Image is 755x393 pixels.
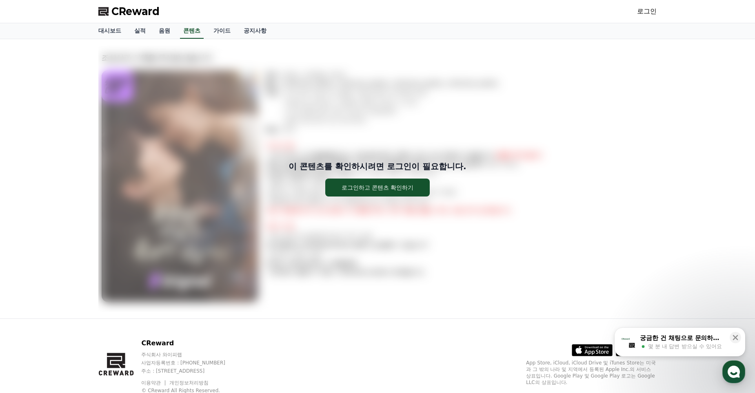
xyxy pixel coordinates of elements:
p: 주식회사 와이피랩 [141,351,241,358]
p: 이 콘텐츠를 확인하시려면 로그인이 필요합니다. [289,161,466,172]
a: 공지사항 [237,23,273,39]
div: 로그인하고 콘텐츠 확인하기 [342,183,414,192]
a: 가이드 [207,23,237,39]
p: CReward [141,338,241,348]
a: 실적 [128,23,152,39]
p: 주소 : [STREET_ADDRESS] [141,368,241,374]
a: 대시보드 [92,23,128,39]
a: 개인정보처리방침 [169,380,209,386]
a: 음원 [152,23,177,39]
span: CReward [111,5,160,18]
button: 로그인하고 콘텐츠 확인하기 [325,179,430,196]
p: 사업자등록번호 : [PHONE_NUMBER] [141,360,241,366]
a: 로그인 [637,7,657,16]
a: CReward [98,5,160,18]
a: 이용약관 [141,380,167,386]
p: App Store, iCloud, iCloud Drive 및 iTunes Store는 미국과 그 밖의 나라 및 지역에서 등록된 Apple Inc.의 서비스 상표입니다. Goo... [526,360,657,386]
a: 콘텐츠 [180,23,204,39]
